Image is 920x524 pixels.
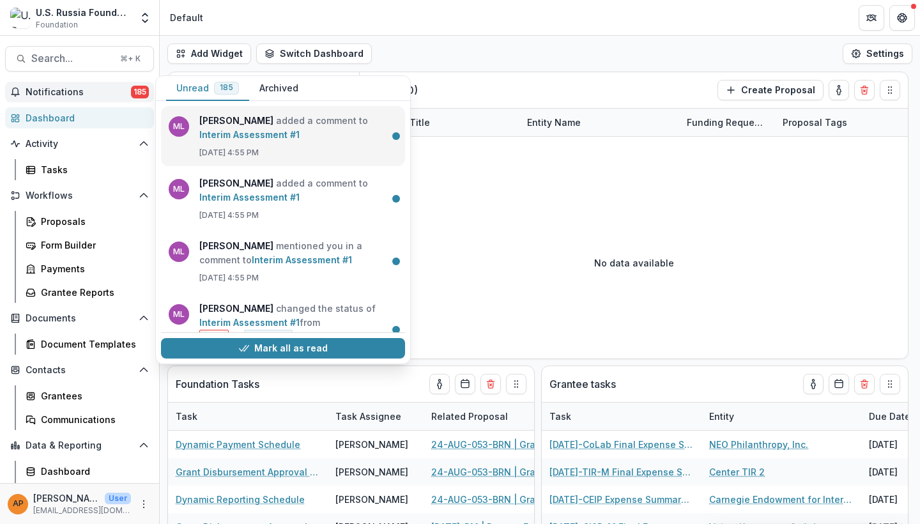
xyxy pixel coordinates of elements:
div: [PERSON_NAME] [335,465,408,479]
button: Delete card [854,374,875,394]
a: Form Builder [20,235,154,256]
a: NEO Philanthropy, Inc. [709,438,808,451]
button: Add Widget [167,43,251,64]
div: Proposal Title [360,109,519,136]
span: Foundation [36,19,78,31]
div: Anna P [13,500,24,508]
a: [DATE]-TIR-M Final Expense Summary [549,465,694,479]
p: No data available [594,256,674,270]
div: Task [168,403,328,430]
div: ⌘ + K [118,52,143,66]
div: Entity [701,403,861,430]
div: Grantee Reports [41,286,144,299]
button: Switch Dashboard [256,43,372,64]
a: Grant Disbursement Approval Form [176,465,320,479]
button: Delete card [480,374,501,394]
button: Settings [843,43,912,64]
div: Related Proposal [424,403,583,430]
div: Related Proposal [424,410,516,423]
p: Foundation Tasks [176,376,259,392]
a: Interim Assessment #1 [199,129,300,140]
span: 185 [220,83,233,92]
a: Dashboard [20,461,154,482]
div: Entity Name [519,116,588,129]
div: Funding Requested [679,109,775,136]
a: 24-AUG-053-BRN | Graduate Research Cooperation Project 2.0 [431,465,576,479]
button: Drag [506,374,526,394]
span: Activity [26,139,134,150]
p: mentioned you in a comment to [199,239,397,267]
div: Task [542,403,701,430]
div: Entity Name [519,109,679,136]
div: Due Date [861,410,918,423]
a: [DATE]-CoLab Final Expense Summary [549,438,694,451]
button: toggle-assigned-to-me [429,374,450,394]
button: Create Proposal [717,80,824,100]
a: Carnegie Endowment for International Peace [709,493,854,506]
p: [EMAIL_ADDRESS][DOMAIN_NAME] [33,505,131,516]
button: Archived [249,76,309,101]
a: Dynamic Payment Schedule [176,438,300,451]
span: Search... [31,52,112,65]
a: Interim Assessment #1 [252,254,352,265]
span: Data & Reporting [26,440,134,451]
div: Task Assignee [328,403,424,430]
p: [PERSON_NAME] [33,491,100,505]
p: added a comment to [199,114,397,142]
a: Grantee Reports [20,282,154,303]
button: Open Data & Reporting [5,435,154,456]
a: Center TIR 2 [709,465,765,479]
a: Interim Assessment #1 [199,317,300,328]
div: [PERSON_NAME] [335,493,408,506]
button: Search... [5,46,154,72]
a: Dynamic Reporting Schedule [176,493,305,506]
img: U.S. Russia Foundation [10,8,31,28]
button: Calendar [829,374,849,394]
a: Communications [20,409,154,430]
span: Documents [26,313,134,324]
p: added a comment to [199,176,397,204]
div: Tasks [41,163,144,176]
button: Notifications185 [5,82,154,102]
button: Drag [880,374,900,394]
p: Grantee tasks [549,376,616,392]
div: Proposals [41,215,144,228]
button: Open Contacts [5,360,154,380]
div: Payments [41,262,144,275]
a: Interim Assessment #1 [199,192,300,203]
div: Document Templates [41,337,144,351]
div: Dashboard [26,111,144,125]
span: Contacts [26,365,134,376]
span: Notifications [26,87,131,98]
a: Document Templates [20,334,154,355]
a: Proposals [20,211,154,232]
p: changed the status of from [199,302,397,342]
span: 185 [131,86,149,98]
button: Mark all as read [161,338,405,358]
div: Task Assignee [328,410,409,423]
p: User [105,493,131,504]
button: Unread [166,76,249,101]
p: Draft ( 0 ) [380,82,476,98]
button: More [136,497,151,512]
button: Calendar [455,374,475,394]
div: Task [168,410,205,423]
button: Partners [859,5,884,31]
div: Grantees [41,389,144,403]
div: Default [170,11,203,24]
button: toggle-assigned-to-me [829,80,849,100]
div: [PERSON_NAME] [335,438,408,451]
button: Get Help [889,5,915,31]
div: Dashboard [41,465,144,478]
button: Drag [880,80,900,100]
div: Entity [701,410,742,423]
span: Workflows [26,190,134,201]
a: Tasks [20,159,154,180]
a: Dashboard [5,107,154,128]
button: Open Activity [5,134,154,154]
